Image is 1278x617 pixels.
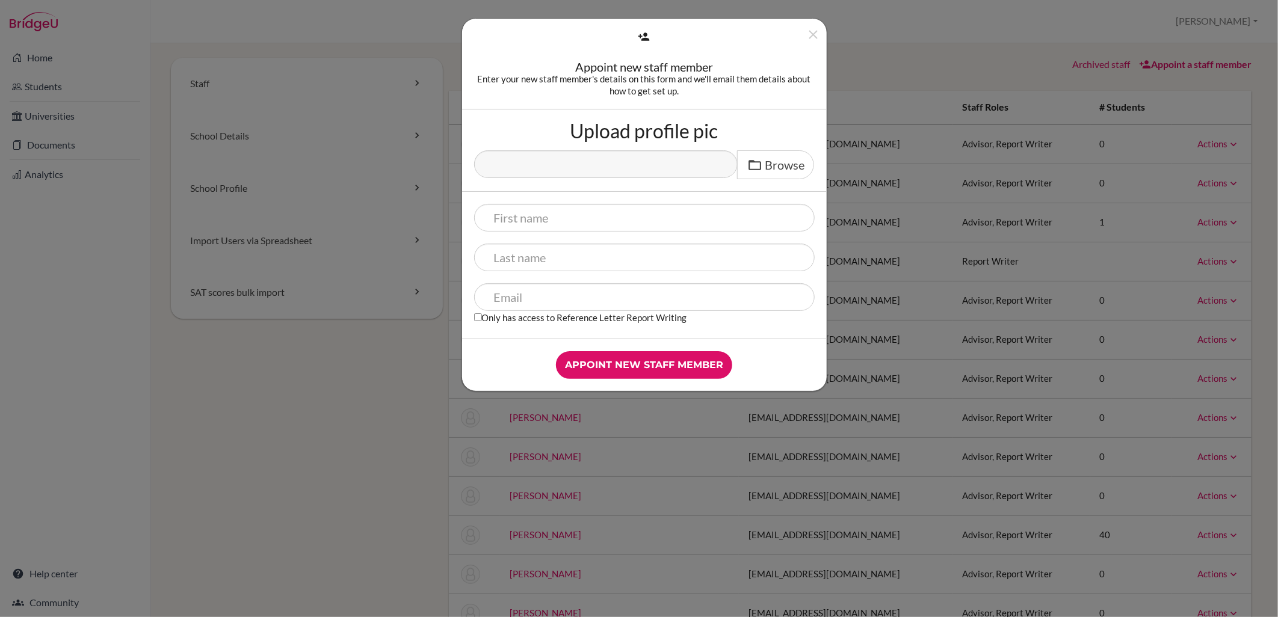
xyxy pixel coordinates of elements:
[474,244,815,271] input: Last name
[474,311,687,324] label: Only has access to Reference Letter Report Writing
[474,313,482,321] input: Only has access to Reference Letter Report Writing
[556,351,732,379] input: Appoint new staff member
[474,204,815,232] input: First name
[570,121,718,141] label: Upload profile pic
[474,283,815,311] input: Email
[806,27,821,47] button: Close
[474,73,815,97] div: Enter your new staff member's details on this form and we'll email them details about how to get ...
[765,158,804,172] span: Browse
[474,61,815,73] div: Appoint new staff member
